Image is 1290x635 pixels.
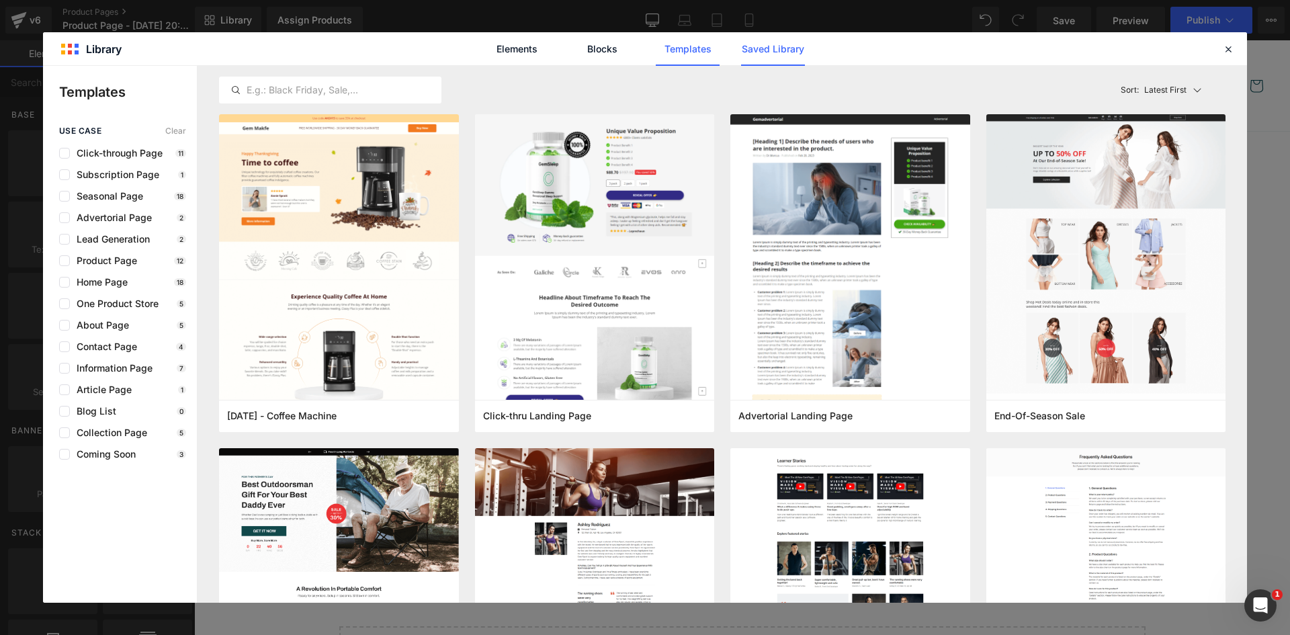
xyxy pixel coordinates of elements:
[1121,85,1139,95] span: Sort:
[178,171,186,179] p: 1
[558,200,941,216] label: Title
[656,32,720,66] a: Templates
[178,386,186,394] p: 1
[177,429,186,437] p: 5
[165,126,186,136] span: Clear
[572,216,636,245] span: Default Title
[70,148,163,159] span: Click-through Page
[157,419,212,486] img: Turkesterone
[70,363,153,374] span: Information Page
[59,82,197,102] p: Templates
[177,214,186,222] p: 2
[174,192,186,200] p: 18
[485,32,549,66] a: Elements
[70,406,116,417] span: Blog List
[753,160,816,179] span: $119,900.00
[176,343,186,351] p: 4
[70,234,150,245] span: Lead Generation
[70,212,152,223] span: Advertorial Page
[220,82,441,98] input: E.g.: Black Friday, Sale,...
[558,255,941,271] label: Quantity
[157,419,216,491] a: Turkesterone
[738,410,853,422] span: Advertorial Landing Page
[483,410,591,422] span: Click-thru Landing Page
[1115,77,1226,103] button: Latest FirstSort:Latest First
[399,129,724,145] span: and use this template to present it on live store
[684,163,748,175] span: $250,000.00
[177,364,186,372] p: 7
[399,131,485,142] span: Assign a product
[70,320,129,331] span: About Page
[703,138,795,155] a: Turkesterone
[232,132,462,408] img: Turkesterone
[50,19,251,73] img: ComprasOnline
[70,449,136,460] span: Coming Soon
[1244,589,1277,622] iframe: Intercom live chat
[70,191,143,202] span: Seasonal Page
[59,126,101,136] span: use case
[699,305,800,337] button: Add To Cart
[70,255,137,266] span: Product Page
[177,235,186,243] p: 2
[70,384,132,395] span: Article Page
[177,300,186,308] p: 5
[741,32,805,66] a: Saved Library
[570,32,634,66] a: Blocks
[70,298,159,309] span: One Product Store
[994,410,1085,422] span: End-Of-Season Sale
[70,341,137,352] span: Contact Page
[177,450,186,458] p: 3
[70,277,128,288] span: Home Page
[70,169,159,180] span: Subscription Page
[174,278,186,286] p: 18
[45,13,257,77] a: ComprasOnline
[177,321,186,329] p: 5
[13,31,43,60] summary: Menú
[177,407,186,415] p: 0
[70,427,147,438] span: Collection Page
[175,149,186,157] p: 11
[174,257,186,265] p: 12
[1272,589,1283,600] span: 1
[227,410,337,422] span: Thanksgiving - Coffee Machine
[1144,84,1187,96] p: Latest First
[988,31,1018,60] summary: Búsqueda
